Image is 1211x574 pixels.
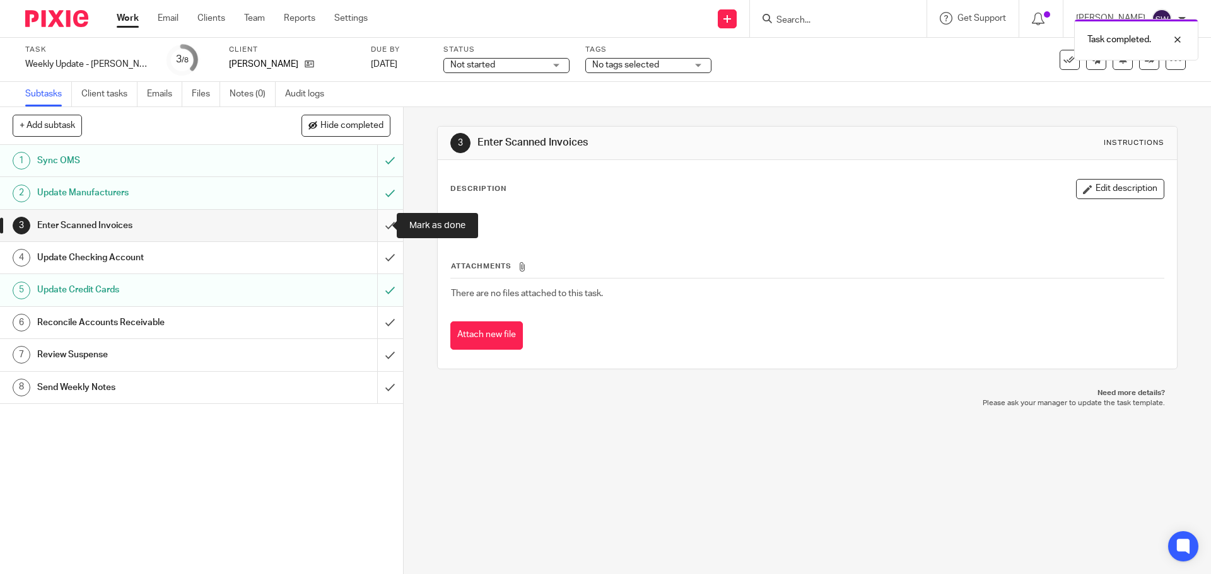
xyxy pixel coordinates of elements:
[229,58,298,71] p: [PERSON_NAME]
[451,263,512,270] span: Attachments
[285,82,334,106] a: Audit logs
[450,60,495,69] span: Not started
[13,379,30,396] div: 8
[450,398,1164,408] p: Please ask your manager to update the task template.
[13,185,30,202] div: 2
[592,60,659,69] span: No tags selected
[117,12,139,25] a: Work
[1104,138,1164,148] div: Instructions
[1152,9,1172,29] img: svg%3E
[25,10,88,27] img: Pixie
[37,378,255,397] h1: Send Weekly Notes
[301,115,390,136] button: Hide completed
[244,12,265,25] a: Team
[13,115,82,136] button: + Add subtask
[81,82,137,106] a: Client tasks
[450,388,1164,398] p: Need more details?
[450,133,471,153] div: 3
[25,45,151,55] label: Task
[230,82,276,106] a: Notes (0)
[443,45,570,55] label: Status
[37,280,255,299] h1: Update Credit Cards
[197,12,225,25] a: Clients
[37,183,255,202] h1: Update Manufacturers
[37,345,255,364] h1: Review Suspense
[13,346,30,364] div: 7
[176,52,189,67] div: 3
[450,184,506,194] p: Description
[192,82,220,106] a: Files
[320,121,383,131] span: Hide completed
[1076,179,1164,199] button: Edit description
[13,217,30,234] div: 3
[25,58,151,71] div: Weekly Update - Gore
[477,136,834,149] h1: Enter Scanned Invoices
[371,45,428,55] label: Due by
[147,82,182,106] a: Emails
[37,313,255,332] h1: Reconcile Accounts Receivable
[37,248,255,267] h1: Update Checking Account
[451,289,603,298] span: There are no files attached to this task.
[13,152,30,169] div: 1
[13,282,30,299] div: 5
[229,45,355,55] label: Client
[371,60,397,69] span: [DATE]
[158,12,178,25] a: Email
[13,249,30,267] div: 4
[284,12,315,25] a: Reports
[1087,33,1151,46] p: Task completed.
[182,57,189,64] small: /8
[13,314,30,331] div: 6
[450,321,523,350] button: Attach new file
[37,151,255,170] h1: Sync OMS
[37,216,255,235] h1: Enter Scanned Invoices
[25,58,151,71] div: Weekly Update - [PERSON_NAME]
[334,12,368,25] a: Settings
[25,82,72,106] a: Subtasks
[585,45,711,55] label: Tags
